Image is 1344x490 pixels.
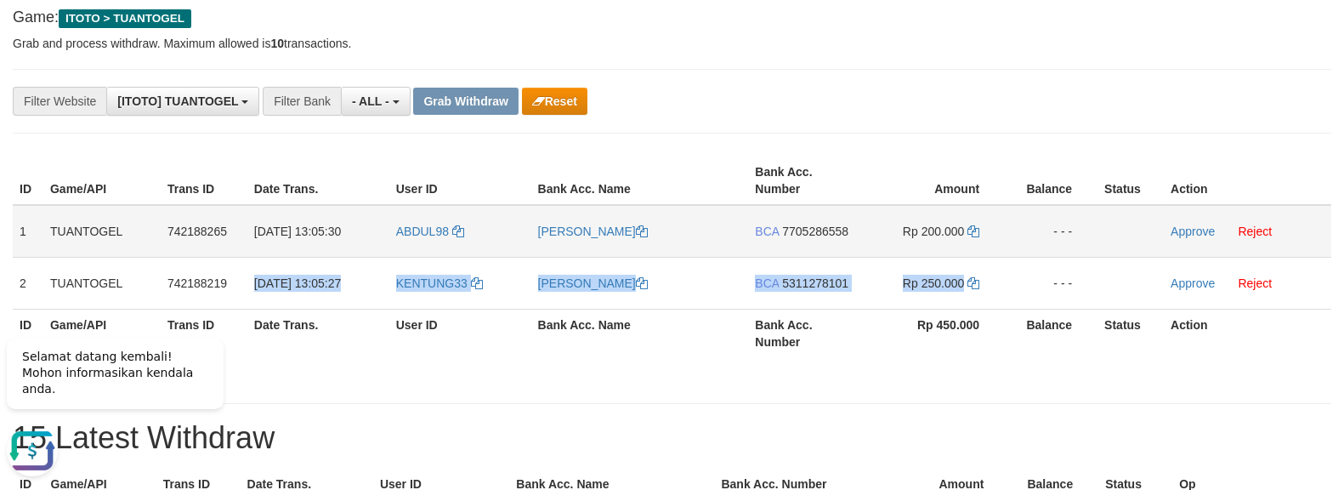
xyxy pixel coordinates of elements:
th: Balance [1005,157,1097,205]
th: Balance [1005,309,1097,357]
button: [ITOTO] TUANTOGEL [106,87,259,116]
div: Filter Bank [263,87,341,116]
span: ITOTO > TUANTOGEL [59,9,191,28]
th: Game/API [43,157,161,205]
th: Action [1164,309,1331,357]
th: Date Trans. [247,157,389,205]
td: TUANTOGEL [43,205,161,258]
a: Approve [1171,276,1215,290]
a: Reject [1239,276,1273,290]
a: Reject [1239,225,1273,238]
span: 742188265 [167,225,227,238]
th: Trans ID [161,157,247,205]
span: Rp 250.000 [903,276,964,290]
th: Rp 450.000 [865,309,1005,357]
a: [PERSON_NAME] [538,225,648,238]
button: Grab Withdraw [413,88,518,115]
span: 742188219 [167,276,227,290]
th: Action [1164,157,1331,205]
span: Copy 7705286558 to clipboard [782,225,848,238]
th: Bank Acc. Number [748,309,865,357]
th: Status [1097,309,1164,357]
span: - ALL - [352,94,389,108]
td: 1 [13,205,43,258]
th: ID [13,157,43,205]
td: - - - [1005,205,1097,258]
a: KENTUNG33 [396,276,483,290]
button: - ALL - [341,87,410,116]
button: Open LiveChat chat widget [7,102,58,153]
div: Showing 1 to 2 of 2 entries [13,362,547,386]
span: ABDUL98 [396,225,449,238]
strong: 10 [270,37,284,50]
th: Game/API [43,309,161,357]
p: Grab and process withdraw. Maximum allowed is transactions. [13,35,1331,52]
span: Copy 5311278101 to clipboard [782,276,848,290]
th: User ID [389,309,531,357]
h1: 15 Latest Withdraw [13,421,1331,455]
a: [PERSON_NAME] [538,276,648,290]
th: Amount [865,157,1005,205]
span: Rp 200.000 [903,225,964,238]
a: ABDUL98 [396,225,464,238]
a: Copy 200000 to clipboard [967,225,979,238]
th: ID [13,309,43,357]
span: [DATE] 13:05:30 [254,225,341,238]
td: TUANTOGEL [43,257,161,309]
th: Trans ID [161,309,247,357]
th: Bank Acc. Name [531,309,749,357]
span: [ITOTO] TUANTOGEL [117,94,238,108]
span: BCA [755,276,779,290]
a: Copy 250000 to clipboard [967,276,979,290]
button: Reset [522,88,587,115]
div: Filter Website [13,87,106,116]
span: [DATE] 13:05:27 [254,276,341,290]
th: Bank Acc. Name [531,157,749,205]
td: - - - [1005,257,1097,309]
a: Approve [1171,225,1215,238]
th: Status [1097,157,1164,205]
span: Selamat datang kembali! Mohon informasikan kendala anda. [22,26,193,72]
h4: Game: [13,9,1331,26]
span: BCA [755,225,779,238]
th: User ID [389,157,531,205]
th: Bank Acc. Number [748,157,865,205]
td: 2 [13,257,43,309]
th: Date Trans. [247,309,389,357]
span: KENTUNG33 [396,276,468,290]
